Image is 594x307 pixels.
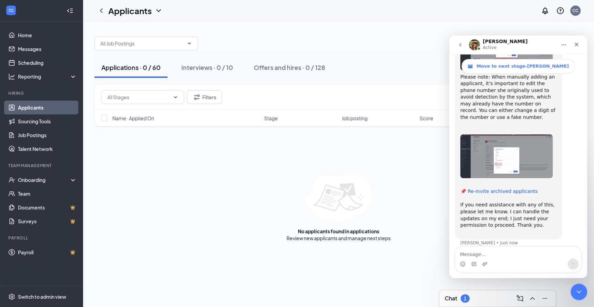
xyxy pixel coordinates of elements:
div: Offers and hires · 0 / 128 [254,63,325,72]
svg: Analysis [8,73,15,80]
div: Onboarding [18,176,71,183]
input: All Stages [107,93,170,101]
img: empty-state [305,175,372,221]
svg: ComposeMessage [516,294,524,303]
div: Review new applicants and manage next steps [286,235,391,242]
a: Sourcing Tools [18,114,77,128]
svg: ChevronDown [154,7,163,15]
a: Home [18,28,77,42]
svg: ChevronDown [187,41,192,46]
a: Team [18,187,77,201]
button: ChevronUp [527,293,538,304]
a: DocumentsCrown [18,201,77,214]
div: CC [572,8,578,13]
iframe: Intercom live chat [449,35,587,278]
svg: Settings [8,293,15,300]
a: Applicants [18,101,77,114]
h1: Applicants [108,5,152,17]
a: SurveysCrown [18,214,77,228]
button: Filter Filters [187,90,222,104]
svg: Notifications [541,7,549,15]
div: Hiring [8,90,75,96]
span: Name · Applied On [112,115,154,122]
a: Messages [18,42,77,56]
a: Talent Network [18,142,77,156]
svg: Collapse [67,7,73,14]
div: Applications · 0 / 60 [101,63,161,72]
h3: Chat [445,295,457,302]
div: No applicants found in applications [298,228,379,235]
svg: ChevronLeft [97,7,105,15]
span: Job posting [342,115,368,122]
div: Reporting [18,73,77,80]
svg: UserCheck [8,176,15,183]
iframe: Intercom live chat [571,284,587,300]
a: Scheduling [18,56,77,70]
svg: ChevronDown [173,94,178,100]
div: Payroll [8,235,75,241]
div: Switch to admin view [18,293,66,300]
a: PayrollCrown [18,245,77,259]
span: Score [420,115,433,122]
div: Interviews · 0 / 10 [181,63,233,72]
svg: QuestionInfo [556,7,564,15]
div: 1 [464,296,466,301]
svg: ChevronUp [528,294,536,303]
svg: Filter [193,93,201,101]
span: Stage [264,115,278,122]
div: Team Management [8,163,75,168]
input: All Job Postings [100,40,184,47]
a: Job Postings [18,128,77,142]
button: ComposeMessage [514,293,525,304]
svg: WorkstreamLogo [8,7,14,14]
button: Minimize [539,293,550,304]
svg: Minimize [541,294,549,303]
